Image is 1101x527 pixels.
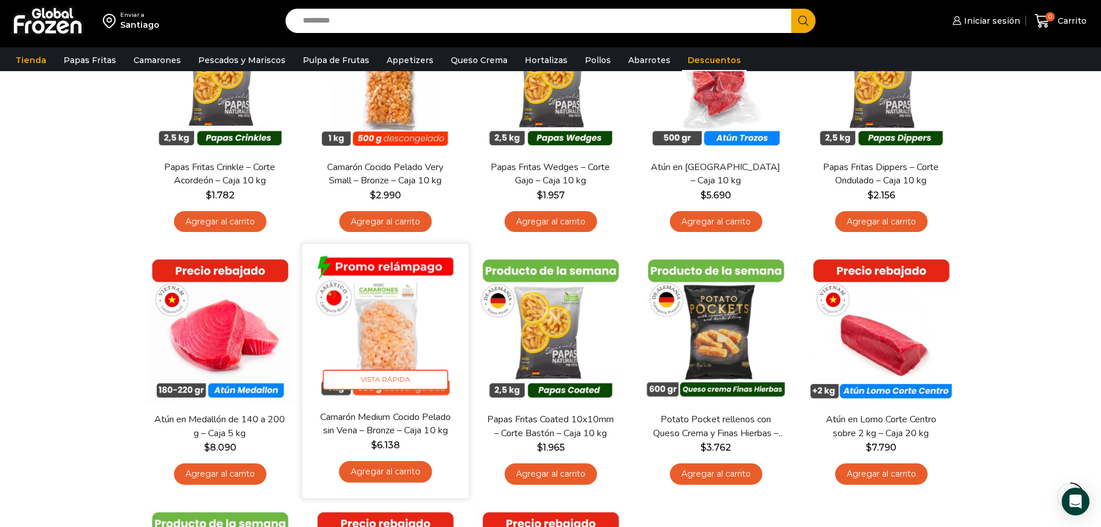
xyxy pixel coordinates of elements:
a: Camarón Medium Cocido Pelado sin Vena – Bronze – Caja 10 kg [318,411,452,438]
a: Atún en Medallón de 140 a 200 g – Caja 5 kg [153,413,286,440]
a: Atún en Lomo Corte Centro sobre 2 kg – Caja 20 kg [814,413,947,440]
a: Agregar al carrito: “Papas Fritas Wedges – Corte Gajo - Caja 10 kg” [505,211,597,233]
bdi: 2.156 [868,190,895,201]
a: Agregar al carrito: “Papas Fritas Crinkle - Corte Acordeón - Caja 10 kg” [174,211,266,233]
a: Agregar al carrito: “Atún en Trozos - Caja 10 kg” [670,211,762,233]
a: Papas Fritas Dippers – Corte Ondulado – Caja 10 kg [814,161,947,187]
a: Pollos [579,49,617,71]
a: Descuentos [682,49,747,71]
a: Hortalizas [519,49,573,71]
bdi: 1.782 [206,190,235,201]
a: Camarón Cocido Pelado Very Small – Bronze – Caja 10 kg [318,161,451,187]
a: Tienda [10,49,52,71]
span: $ [866,442,872,453]
span: $ [868,190,873,201]
bdi: 2.990 [370,190,401,201]
bdi: 1.965 [537,442,565,453]
a: Pulpa de Frutas [297,49,375,71]
a: Agregar al carrito: “Papas Fritas Coated 10x10mm - Corte Bastón - Caja 10 kg” [505,463,597,485]
span: 0 [1046,12,1055,21]
a: Camarones [128,49,187,71]
a: Agregar al carrito: “Potato Pocket rellenos con Queso Crema y Finas Hierbas - Caja 8.4 kg” [670,463,762,485]
span: Vista Rápida [322,370,448,390]
bdi: 6.138 [370,440,399,451]
a: Agregar al carrito: “Atún en Lomo Corte Centro sobre 2 kg - Caja 20 kg” [835,463,928,485]
span: $ [204,442,210,453]
span: Iniciar sesión [961,15,1020,27]
div: Enviar a [120,11,160,19]
img: address-field-icon.svg [103,11,120,31]
a: Agregar al carrito: “Atún en Medallón de 140 a 200 g - Caja 5 kg” [174,463,266,485]
bdi: 7.790 [866,442,896,453]
a: Atún en [GEOGRAPHIC_DATA] – Caja 10 kg [649,161,782,187]
a: Appetizers [381,49,439,71]
span: $ [370,440,376,451]
a: Papas Fritas Coated 10x10mm – Corte Bastón – Caja 10 kg [484,413,617,440]
span: $ [370,190,376,201]
a: Potato Pocket rellenos con Queso Crema y Finas Hierbas – Caja 8.4 kg [649,413,782,440]
bdi: 3.762 [700,442,731,453]
div: Open Intercom Messenger [1062,488,1089,515]
a: Agregar al carrito: “Papas Fritas Dippers - Corte Ondulado - Caja 10 kg” [835,211,928,233]
a: Agregar al carrito: “Camarón Medium Cocido Pelado sin Vena - Bronze - Caja 10 kg” [339,461,432,482]
bdi: 8.090 [204,442,236,453]
span: $ [537,190,543,201]
a: Pescados y Mariscos [192,49,291,71]
div: Santiago [120,19,160,31]
span: $ [700,190,706,201]
a: Abarrotes [622,49,676,71]
bdi: 5.690 [700,190,731,201]
a: Papas Fritas Wedges – Corte Gajo – Caja 10 kg [484,161,617,187]
span: $ [206,190,212,201]
span: $ [700,442,706,453]
a: Agregar al carrito: “Camarón Cocido Pelado Very Small - Bronze - Caja 10 kg” [339,211,432,233]
span: $ [537,442,543,453]
a: Papas Fritas [58,49,122,71]
bdi: 1.957 [537,190,565,201]
a: Iniciar sesión [950,9,1020,32]
a: Papas Fritas Crinkle – Corte Acordeón – Caja 10 kg [153,161,286,187]
a: 0 Carrito [1032,8,1089,35]
a: Queso Crema [445,49,513,71]
span: Carrito [1055,15,1087,27]
button: Search button [791,9,815,33]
